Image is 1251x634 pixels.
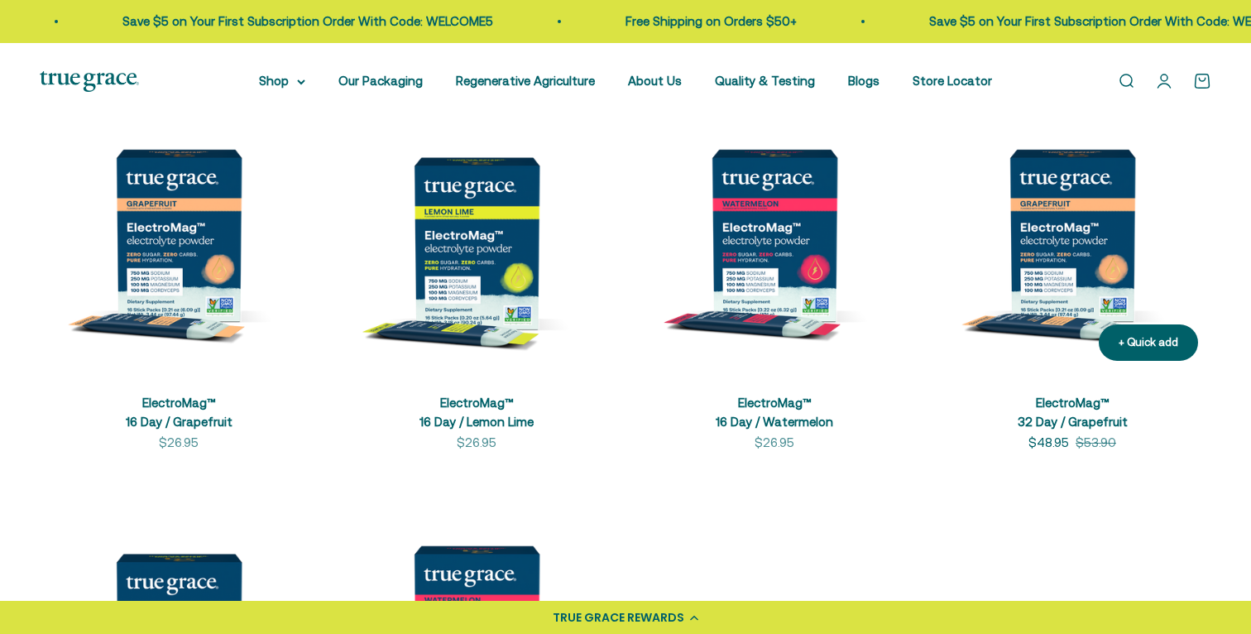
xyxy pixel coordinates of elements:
compare-at-price: $53.90 [1076,433,1116,453]
summary: Shop [259,71,305,91]
sale-price: $26.95 [159,433,199,453]
a: About Us [628,74,682,88]
sale-price: $26.95 [457,433,496,453]
button: + Quick add [1099,324,1198,362]
a: Free Shipping on Orders $50+ [507,14,678,28]
img: ElectroMag™ [933,96,1211,374]
p: Save $5 on Your First Subscription Order With Code: WELCOME5 [811,12,1181,31]
a: ElectroMag™32 Day / Grapefruit [1018,396,1128,429]
a: Store Locator [913,74,992,88]
a: Quality & Testing [715,74,815,88]
img: ElectroMag™ [40,96,318,374]
img: ElectroMag™ [338,96,616,374]
a: ElectroMag™16 Day / Lemon Lime [419,396,534,429]
a: ElectroMag™16 Day / Watermelon [716,396,833,429]
div: TRUE GRACE REWARDS [553,609,684,627]
a: Regenerative Agriculture [456,74,595,88]
a: Blogs [848,74,880,88]
div: + Quick add [1119,334,1178,352]
p: Save $5 on Your First Subscription Order With Code: WELCOME5 [4,12,375,31]
img: ElectroMag™ [635,96,913,374]
sale-price: $48.95 [1028,433,1069,453]
sale-price: $26.95 [755,433,794,453]
a: Our Packaging [338,74,423,88]
a: ElectroMag™16 Day / Grapefruit [126,396,232,429]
